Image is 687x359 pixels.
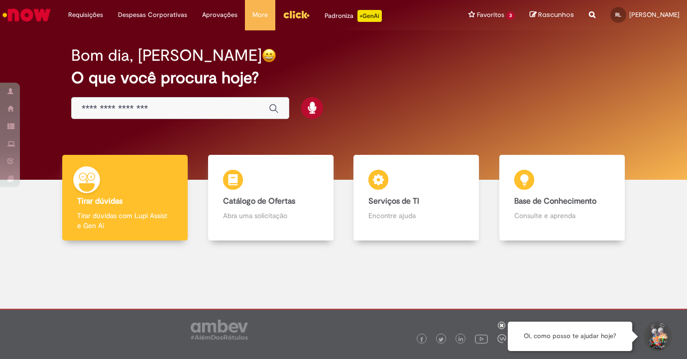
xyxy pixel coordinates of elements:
[71,47,262,64] h2: Bom dia, [PERSON_NAME]
[223,211,319,221] p: Abra uma solicitação
[202,10,237,20] span: Aprovações
[475,332,488,345] img: logo_footer_youtube.png
[52,155,198,241] a: Tirar dúvidas Tirar dúvidas com Lupi Assist e Gen Ai
[489,155,635,241] a: Base de Conhecimento Consulte e aprenda
[357,10,382,22] p: +GenAi
[458,337,463,343] img: logo_footer_linkedin.png
[514,211,610,221] p: Consulte e aprenda
[118,10,187,20] span: Despesas Corporativas
[325,10,382,22] div: Padroniza
[191,320,248,340] img: logo_footer_ambev_rotulo_gray.png
[252,10,268,20] span: More
[439,337,444,342] img: logo_footer_twitter.png
[419,337,424,342] img: logo_footer_facebook.png
[497,334,506,343] img: logo_footer_workplace.png
[368,196,419,206] b: Serviços de TI
[477,10,504,20] span: Favoritos
[538,10,574,19] span: Rascunhos
[77,211,173,231] p: Tirar dúvidas com Lupi Assist e Gen Ai
[283,7,310,22] img: click_logo_yellow_360x200.png
[508,322,632,351] div: Oi, como posso te ajudar hoje?
[615,11,621,18] span: RL
[198,155,344,241] a: Catálogo de Ofertas Abra uma solicitação
[68,10,103,20] span: Requisições
[262,48,276,63] img: happy-face.png
[343,155,489,241] a: Serviços de TI Encontre ajuda
[642,322,672,352] button: Iniciar Conversa de Suporte
[506,11,515,20] span: 3
[77,196,122,206] b: Tirar dúvidas
[223,196,295,206] b: Catálogo de Ofertas
[530,10,574,20] a: Rascunhos
[514,196,596,206] b: Base de Conhecimento
[629,10,680,19] span: [PERSON_NAME]
[368,211,464,221] p: Encontre ajuda
[71,69,616,87] h2: O que você procura hoje?
[1,5,52,25] img: ServiceNow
